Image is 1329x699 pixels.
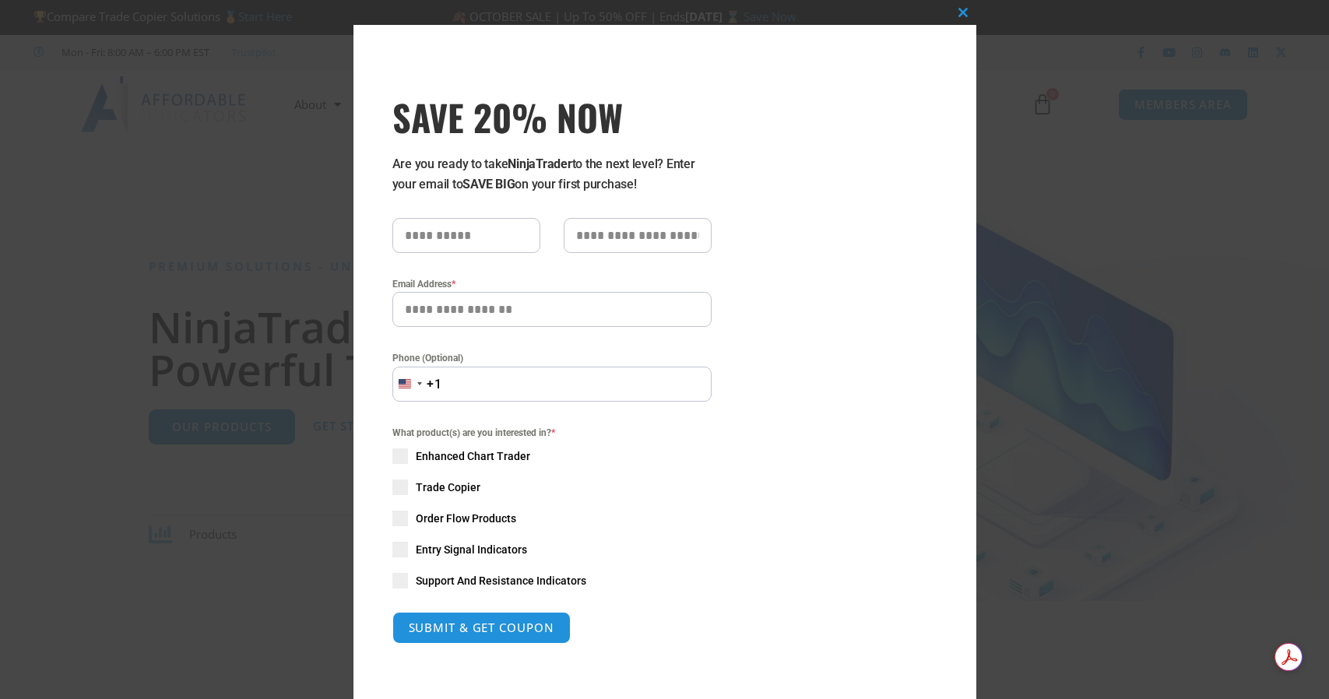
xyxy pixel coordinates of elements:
[392,479,712,495] label: Trade Copier
[416,573,586,588] span: Support And Resistance Indicators
[416,511,516,526] span: Order Flow Products
[416,542,527,557] span: Entry Signal Indicators
[392,612,571,644] button: SUBMIT & GET COUPON
[508,156,571,171] strong: NinjaTrader
[392,154,712,195] p: Are you ready to take to the next level? Enter your email to on your first purchase!
[392,542,712,557] label: Entry Signal Indicators
[427,374,442,395] div: +1
[392,367,442,402] button: Selected country
[392,511,712,526] label: Order Flow Products
[392,276,712,292] label: Email Address
[392,95,712,139] h3: SAVE 20% NOW
[392,573,712,588] label: Support And Resistance Indicators
[416,479,480,495] span: Trade Copier
[462,177,515,191] strong: SAVE BIG
[392,448,712,464] label: Enhanced Chart Trader
[392,425,712,441] span: What product(s) are you interested in?
[392,350,712,366] label: Phone (Optional)
[416,448,530,464] span: Enhanced Chart Trader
